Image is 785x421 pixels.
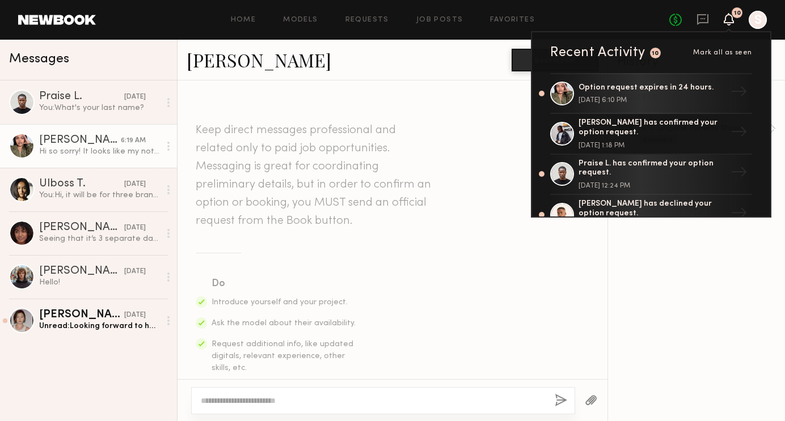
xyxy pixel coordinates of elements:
[39,233,160,244] div: Seeing that it’s 3 separate days of work I’d appreciate a rate for each day. The rehearsal is 4 h...
[345,16,389,24] a: Requests
[726,79,752,108] div: →
[749,11,767,29] a: S
[550,155,752,195] a: Praise L. has confirmed your option request.[DATE] 12:24 PM→
[579,97,726,104] div: [DATE] 6:10 PM
[726,200,752,229] div: →
[550,195,752,236] a: [PERSON_NAME] has declined your option request.→
[512,49,598,71] button: Book model
[39,222,124,233] div: [PERSON_NAME]
[652,50,659,57] div: 10
[734,10,741,16] div: 10
[39,178,124,190] div: Ulboss T.
[39,103,160,113] div: You: What's your last name?
[39,91,124,103] div: Praise L.
[124,266,146,277] div: [DATE]
[212,299,348,306] span: Introduce yourself and your project.
[124,223,146,233] div: [DATE]
[283,16,318,24] a: Models
[187,48,331,72] a: [PERSON_NAME]
[579,199,726,219] div: [PERSON_NAME] has declined your option request.
[550,114,752,155] a: [PERSON_NAME] has confirmed your option request.[DATE] 1:18 PM→
[212,341,353,372] span: Request additional info, like updated digitals, relevant experience, other skills, etc.
[39,135,121,146] div: [PERSON_NAME]
[124,310,146,321] div: [DATE]
[39,266,124,277] div: [PERSON_NAME]
[693,49,752,56] span: Mark all as seen
[39,146,160,157] div: Hi so sorry! It looks like my notifications were turned off on the app. Thank you for the info. I...
[39,309,124,321] div: [PERSON_NAME]
[550,46,645,59] div: Recent Activity
[231,16,256,24] a: Home
[212,320,356,327] span: Ask the model about their availability.
[124,92,146,103] div: [DATE]
[512,54,598,64] a: Book model
[196,121,434,230] header: Keep direct messages professional and related only to paid job opportunities. Messaging is great ...
[39,277,160,288] div: Hello!
[579,159,726,178] div: Praise L. has confirmed your option request.
[579,182,726,189] div: [DATE] 12:24 PM
[39,321,160,331] div: Unread: Looking forward to hearing back(:(:
[579,142,726,149] div: [DATE] 1:18 PM
[579,118,726,138] div: [PERSON_NAME] has confirmed your option request.
[124,179,146,190] div: [DATE]
[490,16,535,24] a: Favorites
[550,73,752,114] a: Option request expires in 24 hours.[DATE] 6:10 PM→
[726,159,752,189] div: →
[726,119,752,148] div: →
[9,53,69,66] span: Messages
[579,83,726,93] div: Option request expires in 24 hours.
[121,135,146,146] div: 6:19 AM
[212,276,357,292] div: Do
[39,190,160,201] div: You: Hi, it will be for three brands [URL][DOMAIN_NAME] + [URL][DOMAIN_NAME] and [URL][DOMAIN_NAM...
[416,16,463,24] a: Job Posts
